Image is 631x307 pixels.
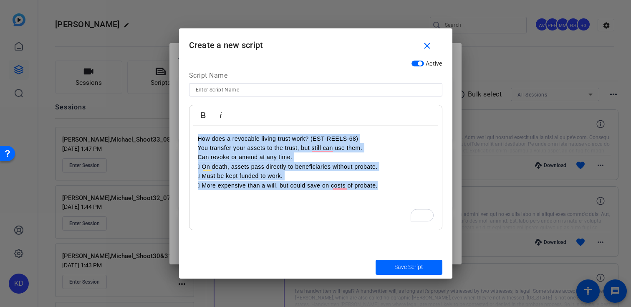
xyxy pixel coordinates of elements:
[189,71,442,83] div: Script Name
[198,171,434,180] p:  Must be kept funded to work.
[198,152,434,162] p: Can revoke or amend at any time.
[213,107,229,124] button: Italic (⌘I)
[376,260,442,275] button: Save Script
[189,126,442,230] div: To enrich screen reader interactions, please activate Accessibility in Grammarly extension settings
[198,134,434,143] p: How does a revocable living trust work? (EST‐REELS‐68)
[198,162,434,171] p:  On death, assets pass directly to beneficiaries without probate.
[179,28,452,56] h1: Create a new script
[422,41,432,51] mat-icon: close
[426,60,442,67] span: Active
[195,107,211,124] button: Bold (⌘B)
[198,143,434,152] p: You transfer your assets to the trust, but still can use them.
[196,85,436,95] input: Enter Script Name
[394,263,423,271] span: Save Script
[198,181,434,190] p:  More expensive than a will, but could save on costs of probate.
